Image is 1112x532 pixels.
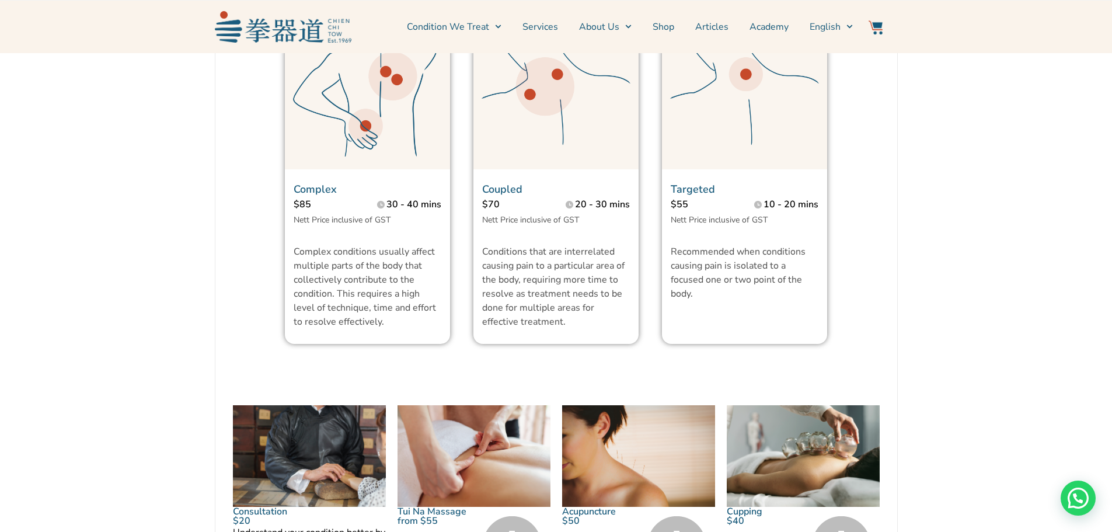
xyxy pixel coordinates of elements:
p: Recommended when conditions causing pain is isolated to a focused one or two point of the body. [671,245,818,301]
p: Nett Price inclusive of GST [482,214,630,226]
p: Targeted [671,181,818,197]
a: About Us [579,12,632,41]
img: Website Icon-03 [869,20,883,34]
span: English [810,20,841,34]
p: 10 - 20 mins [764,197,818,211]
a: Cupping [727,505,762,518]
a: English [810,12,853,41]
p: $50 [562,516,639,526]
a: Articles [695,12,728,41]
a: Condition We Treat [407,12,501,41]
p: Nett Price inclusive of GST [294,214,441,226]
a: Services [522,12,558,41]
p: from $55 [398,516,474,526]
a: Consultation [233,505,287,518]
p: Nett Price inclusive of GST [671,214,818,226]
p: Complex [294,181,441,197]
a: Acupuncture [562,505,616,518]
p: $70 [482,197,541,211]
p: Coupled [482,181,630,197]
p: 30 - 40 mins [386,197,441,211]
img: Time Grey [754,201,762,208]
p: $85 [294,197,353,211]
a: Shop [653,12,674,41]
img: Time Grey [377,201,385,208]
p: 20 - 30 mins [575,197,630,211]
p: Complex conditions usually affect multiple parts of the body that collectively contribute to the ... [294,245,441,329]
a: Tui Na Massage [398,505,466,518]
a: Academy [750,12,789,41]
p: $40 [727,516,803,526]
img: Time Grey [566,201,573,208]
p: $55 [671,197,730,211]
p: $20 [233,516,386,526]
p: Conditions that are interrelated causing pain to a particular area of the body, requiring more ti... [482,245,630,329]
nav: Menu [357,12,853,41]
